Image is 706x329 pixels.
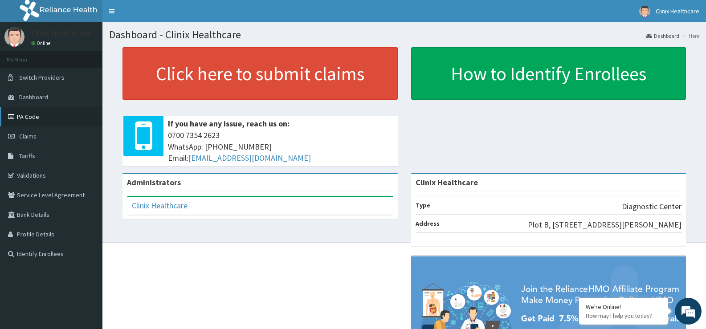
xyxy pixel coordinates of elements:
b: Address [416,219,440,227]
a: Click here to submit claims [122,47,398,100]
li: Here [680,32,699,40]
a: Clinix Healthcare [132,200,188,211]
span: Switch Providers [19,73,65,81]
span: Clinix Healthcare [656,7,699,15]
a: Online [31,40,53,46]
a: How to Identify Enrollees [411,47,686,100]
b: If you have any issue, reach us on: [168,118,290,129]
strong: Clinix Healthcare [416,177,478,187]
span: Dashboard [19,93,48,101]
span: 0700 7354 2623 WhatsApp: [PHONE_NUMBER] Email: [168,130,393,164]
h1: Dashboard - Clinix Healthcare [109,29,699,41]
span: Tariffs [19,152,35,160]
a: Dashboard [646,32,679,40]
b: Type [416,201,430,209]
p: Clinix Healthcare [31,29,91,37]
a: [EMAIL_ADDRESS][DOMAIN_NAME] [188,153,311,163]
p: Plot B, [STREET_ADDRESS][PERSON_NAME] [528,219,682,231]
p: How may I help you today? [586,312,661,320]
p: Diagnostic Center [622,201,682,212]
img: User Image [4,27,24,47]
div: We're Online! [586,303,661,311]
img: User Image [639,6,650,17]
span: Claims [19,132,37,140]
b: Administrators [127,177,181,187]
